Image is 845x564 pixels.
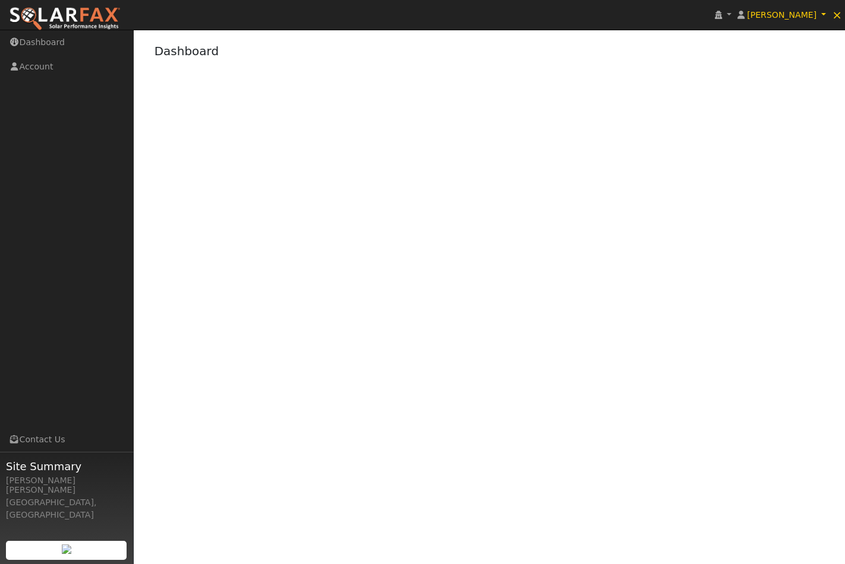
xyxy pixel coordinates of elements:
div: [PERSON_NAME][GEOGRAPHIC_DATA], [GEOGRAPHIC_DATA] [6,484,127,521]
img: retrieve [62,544,71,554]
span: × [832,8,842,22]
div: [PERSON_NAME] [6,474,127,487]
a: Dashboard [155,44,219,58]
img: SolarFax [9,7,121,31]
span: [PERSON_NAME] [747,10,816,20]
span: Site Summary [6,458,127,474]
